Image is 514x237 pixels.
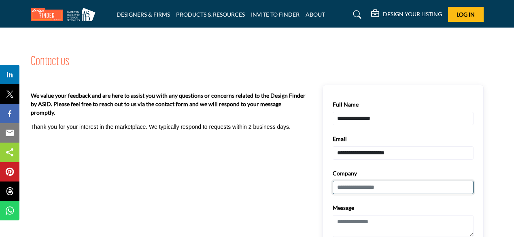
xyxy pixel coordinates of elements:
p: Thank you for your interest in the marketplace. We typically respond to requests within 2 busines... [31,123,291,131]
div: DESIGN YOUR LISTING [371,10,442,19]
label: Company [333,169,357,177]
a: DESIGNERS & FIRMS [117,11,170,18]
b: We value your feedback and are here to assist you with any questions or concerns related to the D... [31,91,306,117]
label: Message [333,204,354,212]
a: INVITE TO FINDER [251,11,299,18]
a: Search [345,8,367,21]
h2: Contact us [31,52,69,72]
label: Full Name [333,100,359,109]
a: PRODUCTS & RESOURCES [176,11,245,18]
img: Site Logo [31,8,100,21]
button: Log In [448,7,484,22]
span: Log In [457,11,475,18]
a: ABOUT [306,11,325,18]
label: Email [333,135,347,143]
h5: DESIGN YOUR LISTING [383,11,442,18]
